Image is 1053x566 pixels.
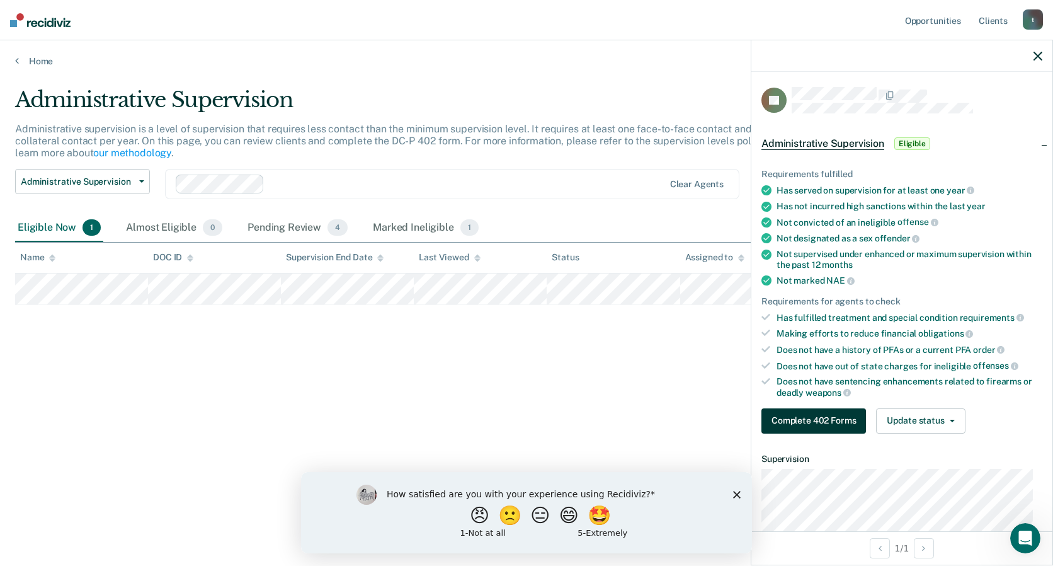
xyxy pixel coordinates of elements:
[876,408,965,434] button: Update status
[777,201,1042,212] div: Has not incurred high sanctions within the last
[460,219,479,236] span: 1
[960,313,1024,323] span: requirements
[947,185,974,195] span: year
[552,252,579,263] div: Status
[761,454,1042,465] dt: Supervision
[15,123,795,159] p: Administrative supervision is a level of supervision that requires less contact than the minimum ...
[777,361,1042,372] div: Does not have out of state charges for ineligible
[751,124,1052,164] div: Administrative SupervisionEligible
[761,408,871,434] a: Navigate to form link
[875,233,920,243] span: offender
[203,219,222,236] span: 0
[751,531,1052,565] div: 1 / 1
[894,137,930,150] span: Eligible
[761,408,866,434] button: Complete 402 Forms
[327,219,348,236] span: 4
[1023,9,1043,30] div: t
[967,201,985,211] span: year
[777,344,1042,355] div: Does not have a history of PFAs or a current PFA order
[777,312,1042,323] div: Has fulfilled treatment and special condition
[918,328,973,338] span: obligations
[822,260,852,270] span: months
[777,249,1042,270] div: Not supervised under enhanced or maximum supervision within the past 12
[245,214,350,242] div: Pending Review
[419,252,480,263] div: Last Viewed
[286,252,384,263] div: Supervision End Date
[153,252,193,263] div: DOC ID
[777,185,1042,196] div: Has served on supervision for at least one
[370,214,481,242] div: Marked Ineligible
[777,376,1042,398] div: Does not have sentencing enhancements related to firearms or deadly
[870,538,890,558] button: Previous Opportunity
[777,233,1042,244] div: Not designated as a sex
[777,217,1042,228] div: Not convicted of an ineligible
[670,179,724,190] div: Clear agents
[301,472,752,553] iframe: Survey by Kim from Recidiviz
[805,388,851,398] span: weapons
[761,137,884,150] span: Administrative Supervision
[914,538,934,558] button: Next Opportunity
[15,87,805,123] div: Administrative Supervision
[897,217,938,227] span: offense
[761,169,1042,180] div: Requirements fulfilled
[1010,523,1040,553] iframe: Intercom live chat
[761,296,1042,307] div: Requirements for agents to check
[826,275,854,286] span: NAE
[83,219,101,236] span: 1
[15,55,1038,67] a: Home
[15,214,103,242] div: Eligible Now
[123,214,225,242] div: Almost Eligible
[973,361,1018,371] span: offenses
[20,252,55,263] div: Name
[21,176,134,187] span: Administrative Supervision
[10,13,71,27] img: Recidiviz
[777,328,1042,339] div: Making efforts to reduce financial
[777,275,1042,286] div: Not marked
[93,147,171,159] a: our methodology
[685,252,744,263] div: Assigned to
